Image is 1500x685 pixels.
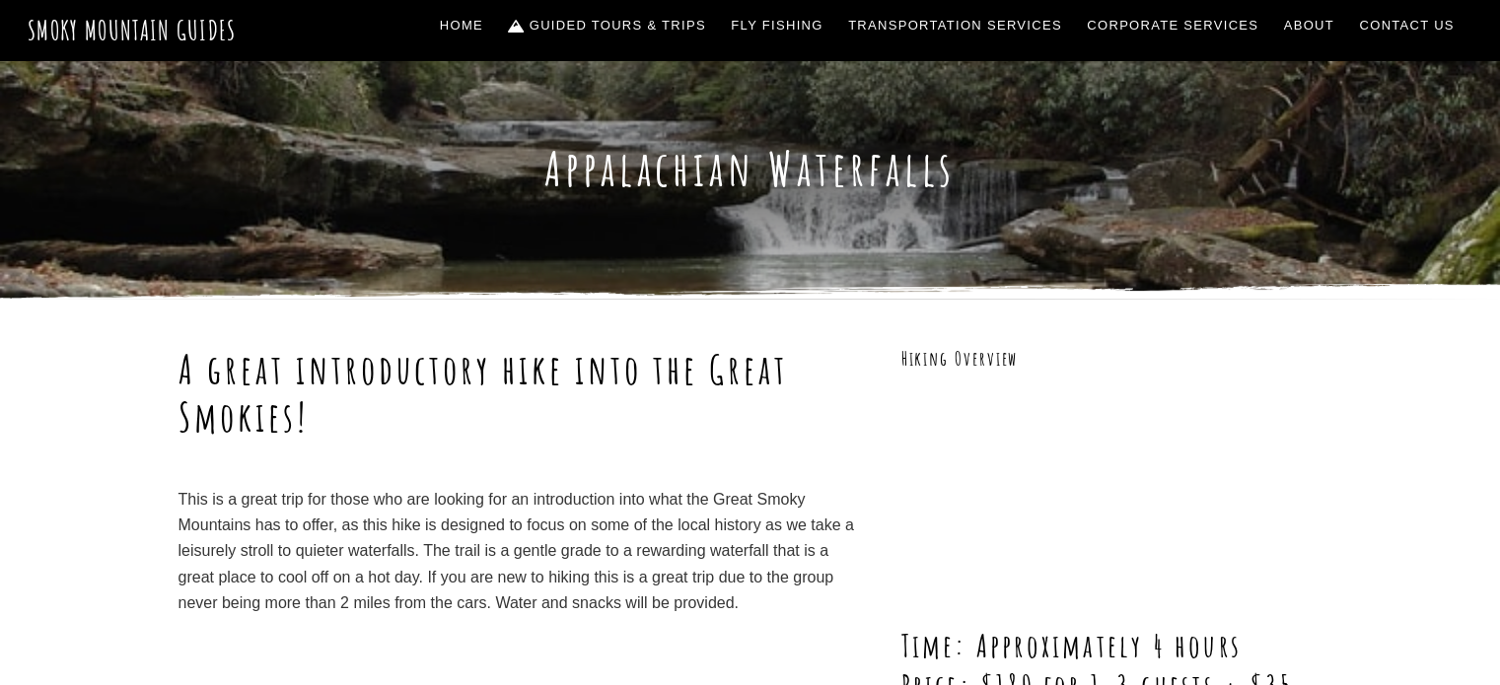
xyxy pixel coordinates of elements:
[179,491,854,612] span: This is a great trip for those who are looking for an introduction into what the Great Smoky Moun...
[501,5,714,46] a: Guided Tours & Trips
[28,14,237,46] a: Smoky Mountain Guides
[724,5,831,46] a: Fly Fishing
[901,346,1322,373] h3: Hiking Overview
[179,140,1322,197] h1: Appalachian Waterfalls
[840,5,1069,46] a: Transportation Services
[1352,5,1463,46] a: Contact Us
[1080,5,1267,46] a: Corporate Services
[432,5,491,46] a: Home
[179,346,865,441] h1: A great introductory hike into the Great Smokies!
[1276,5,1342,46] a: About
